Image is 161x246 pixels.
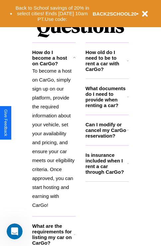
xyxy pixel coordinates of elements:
div: Give Feedback [3,109,8,136]
h3: How old do I need to be to rent a car with CarGo? [86,49,127,72]
b: BACK2SCHOOL20 [93,11,137,17]
p: To become a host on CarGo, simply sign up on our platform, provide the required information about... [32,66,76,210]
h3: How do I become a host on CarGo? [32,49,73,66]
iframe: Intercom live chat [7,223,23,239]
h3: What are the requirements for listing my car on CarGo? [32,223,74,246]
button: Back to School savings of 20% in select cities! Ends [DATE] 10am PT.Use code: [12,3,93,24]
h3: Is insurance included when I rent a car through CarGo? [86,152,127,175]
h3: Can I modify or cancel my CarGo reservation? [86,122,127,139]
h3: What documents do I need to provide when renting a car? [86,86,127,108]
